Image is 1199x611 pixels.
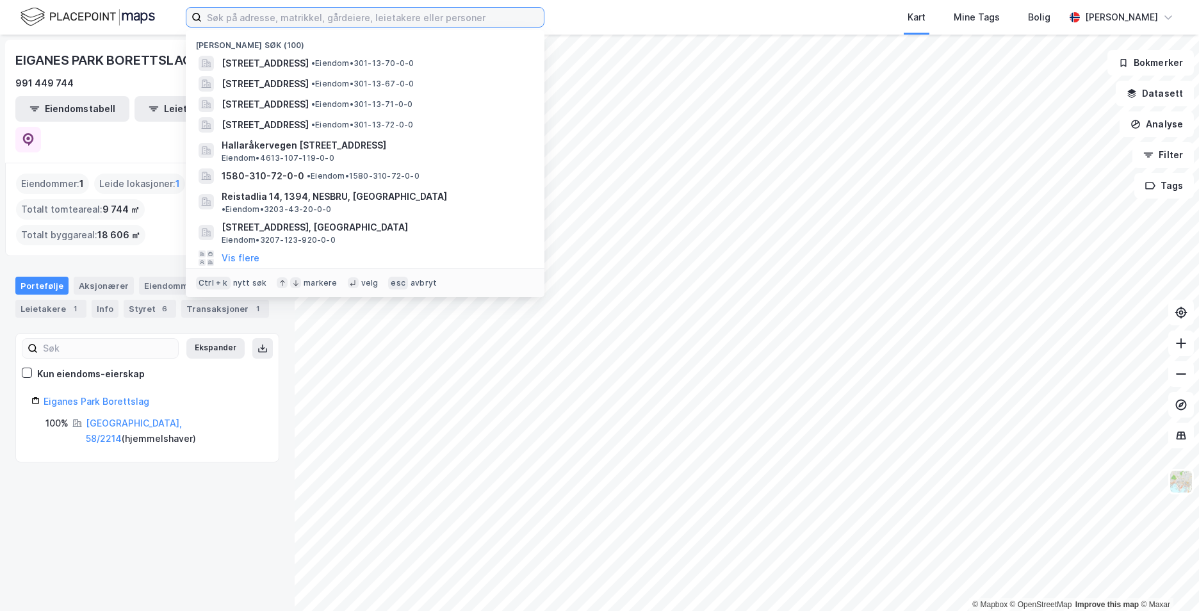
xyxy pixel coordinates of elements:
button: Vis flere [222,250,259,266]
div: Transaksjoner [181,300,269,318]
button: Analyse [1120,111,1194,137]
div: Totalt byggareal : [16,225,145,245]
span: Eiendom • 301-13-67-0-0 [311,79,414,89]
div: Ctrl + k [196,277,231,289]
div: 1 [69,302,81,315]
div: EIGANES PARK BORETTSLAG [15,50,194,70]
div: Eiendommer [139,277,218,295]
span: • [311,120,315,129]
input: Søk [38,339,178,358]
div: [PERSON_NAME] søk (100) [186,30,544,53]
span: Eiendom • 3203-43-20-0-0 [222,204,332,215]
div: Bolig [1028,10,1050,25]
div: Kart [908,10,926,25]
button: Leietakertabell [135,96,249,122]
span: Eiendom • 3207-123-920-0-0 [222,235,336,245]
a: Improve this map [1075,600,1139,609]
img: logo.f888ab2527a4732fd821a326f86c7f29.svg [20,6,155,28]
div: Totalt tomteareal : [16,199,145,220]
span: • [311,99,315,109]
div: markere [304,278,337,288]
div: Info [92,300,118,318]
div: ( hjemmelshaver ) [86,416,263,446]
button: Tags [1134,173,1194,199]
span: 1 [175,176,180,191]
input: Søk på adresse, matrikkel, gårdeiere, leietakere eller personer [202,8,544,27]
div: 1 [251,302,264,315]
button: Datasett [1116,81,1194,106]
span: 18 606 ㎡ [97,227,140,243]
button: Filter [1132,142,1194,168]
span: 9 744 ㎡ [102,202,140,217]
button: Ekspander [186,338,245,359]
div: avbryt [411,278,437,288]
div: Aksjonærer [74,277,134,295]
span: • [311,79,315,88]
div: nytt søk [233,278,267,288]
a: Mapbox [972,600,1007,609]
span: Eiendom • 301-13-72-0-0 [311,120,413,130]
div: esc [388,277,408,289]
span: [STREET_ADDRESS] [222,76,309,92]
span: 1 [79,176,84,191]
button: Bokmerker [1107,50,1194,76]
span: Eiendom • 301-13-71-0-0 [311,99,412,110]
div: 6 [158,302,171,315]
div: Styret [124,300,176,318]
span: Eiendom • 301-13-70-0-0 [311,58,414,69]
a: Eiganes Park Borettslag [44,396,149,407]
div: [PERSON_NAME] [1085,10,1158,25]
div: Leide lokasjoner : [94,174,185,194]
span: • [311,58,315,68]
span: [STREET_ADDRESS] [222,56,309,71]
a: [GEOGRAPHIC_DATA], 58/2214 [86,418,182,444]
div: Eiendommer : [16,174,89,194]
span: 1580-310-72-0-0 [222,168,304,184]
div: Mine Tags [954,10,1000,25]
span: • [307,171,311,181]
div: 100% [45,416,69,431]
div: Portefølje [15,277,69,295]
span: • [222,204,225,214]
iframe: Chat Widget [1135,550,1199,611]
div: velg [361,278,379,288]
span: [STREET_ADDRESS], [GEOGRAPHIC_DATA] [222,220,529,235]
div: Kun eiendoms-eierskap [37,366,145,382]
span: Eiendom • 1580-310-72-0-0 [307,171,420,181]
span: [STREET_ADDRESS] [222,117,309,133]
div: 991 449 744 [15,76,74,91]
span: Eiendom • 4613-107-119-0-0 [222,153,334,163]
span: Hallaråkervegen [STREET_ADDRESS] [222,138,529,153]
img: Z [1169,469,1193,494]
span: [STREET_ADDRESS] [222,97,309,112]
button: Eiendomstabell [15,96,129,122]
span: Reistadlia 14, 1394, NESBRU, [GEOGRAPHIC_DATA] [222,189,447,204]
div: Leietakere [15,300,86,318]
a: OpenStreetMap [1010,600,1072,609]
